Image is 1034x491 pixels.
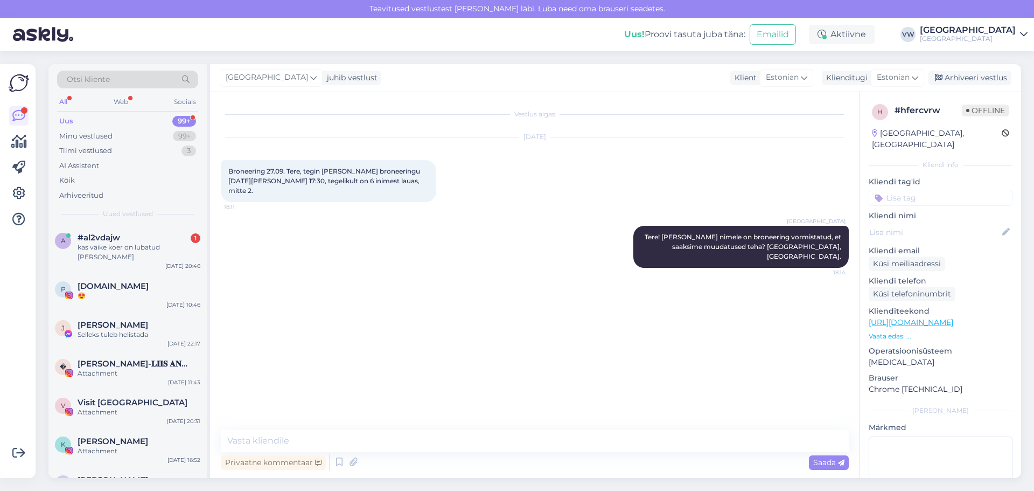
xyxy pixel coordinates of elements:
div: Klient [730,72,757,84]
div: VW [900,27,916,42]
div: Attachment [78,407,200,417]
span: Estonian [877,72,910,84]
div: Attachment [78,446,200,456]
div: [DATE] 11:43 [168,378,200,386]
span: #al2vdajw [78,233,120,243]
a: [GEOGRAPHIC_DATA][GEOGRAPHIC_DATA] [920,26,1028,43]
div: Arhiveeri vestlus [928,71,1011,85]
p: Chrome [TECHNICAL_ID] [869,384,1012,395]
div: Küsi meiliaadressi [869,257,945,271]
input: Lisa nimi [869,226,1000,238]
p: Klienditeekond [869,306,1012,317]
span: P [61,285,66,293]
span: [GEOGRAPHIC_DATA] [226,72,308,84]
div: Proovi tasuta juba täna: [624,28,745,41]
div: [DATE] 10:46 [166,301,200,309]
span: Raili Roosmaa [78,475,148,485]
input: Lisa tag [869,190,1012,206]
div: [GEOGRAPHIC_DATA], [GEOGRAPHIC_DATA] [872,128,1002,150]
div: [GEOGRAPHIC_DATA] [920,26,1016,34]
div: Arhiveeritud [59,190,103,201]
div: [PERSON_NAME] [869,406,1012,416]
p: Kliendi telefon [869,275,1012,287]
span: Päevapraad.ee [78,281,149,291]
p: Kliendi email [869,245,1012,257]
div: AI Assistent [59,161,99,171]
div: Kõik [59,175,75,186]
div: 1 [191,233,200,243]
span: a [61,237,66,245]
span: 18:11 [224,203,264,211]
div: Tiimi vestlused [59,146,112,156]
div: Uus [59,116,73,127]
b: Uus! [624,29,645,39]
div: [DATE] 16:52 [167,456,200,464]
span: Offline [962,105,1009,116]
div: [DATE] 20:46 [165,262,200,270]
div: # hfercvrw [895,104,962,117]
span: h [877,108,883,116]
div: Klienditugi [822,72,868,84]
span: 18:14 [805,268,846,276]
span: K [61,440,66,448]
p: Kliendi nimi [869,210,1012,222]
div: [DATE] 22:17 [167,340,200,348]
span: Katri Kägo [78,437,148,446]
div: 3 [181,146,196,156]
div: kas väike koer on lubatud [PERSON_NAME] [78,243,200,262]
div: Selleks tuleb helistada [78,330,200,340]
p: Vaata edasi ... [869,331,1012,341]
div: 😍 [78,291,200,301]
div: Minu vestlused [59,131,113,142]
div: Socials [172,95,198,109]
p: [MEDICAL_DATA] [869,357,1012,368]
span: Uued vestlused [103,209,153,219]
p: Brauser [869,372,1012,384]
span: J [61,324,65,332]
span: Saada [813,458,844,467]
span: V [61,402,65,410]
div: [GEOGRAPHIC_DATA] [920,34,1016,43]
span: Broneering 27.09. Tere, tegin [PERSON_NAME] broneeringu [DATE][PERSON_NAME] 17:30, tegelikult on ... [228,167,422,195]
div: Privaatne kommentaar [221,455,326,470]
p: Kliendi tag'id [869,176,1012,188]
div: Vestlus algas [221,109,849,119]
img: Askly Logo [9,73,29,93]
div: Web [111,95,130,109]
span: Visit Pärnu [78,398,187,407]
p: Märkmed [869,422,1012,433]
div: Küsi telefoninumbrit [869,287,955,301]
button: Emailid [750,24,796,45]
div: Attachment [78,369,200,378]
span: Estonian [766,72,799,84]
span: Tere! [PERSON_NAME] nimele on broneering vormistatud, et saaksime muudatused teha? [GEOGRAPHIC_DA... [645,233,843,260]
div: All [57,95,69,109]
div: Aktiivne [809,25,875,44]
a: [URL][DOMAIN_NAME] [869,317,953,327]
span: Jaanika Aasav [78,320,148,330]
span: Otsi kliente [67,74,110,85]
span: � [60,363,66,371]
p: Operatsioonisüsteem [869,345,1012,357]
div: [DATE] [221,132,849,142]
div: 99+ [172,116,196,127]
div: [DATE] 20:31 [167,417,200,425]
span: [GEOGRAPHIC_DATA] [787,217,846,225]
span: 𝐀𝐍𝐍𝐀-𝐋𝐈𝐈𝐒 𝐀𝐍𝐍𝐔𝐒 [78,359,190,369]
div: Kliendi info [869,160,1012,170]
div: 99+ [173,131,196,142]
div: juhib vestlust [323,72,378,84]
